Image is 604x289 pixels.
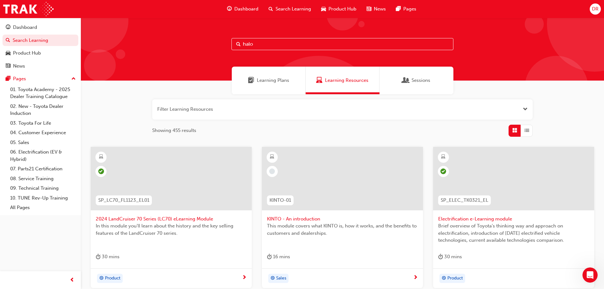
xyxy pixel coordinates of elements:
[8,193,78,203] a: 10. TUNE Rev-Up Training
[8,174,78,184] a: 08. Service Training
[438,222,589,244] span: Brief overview of Toyota’s thinking way and approach on electrification, introduction of [DATE] e...
[227,5,232,13] span: guage-icon
[257,77,289,84] span: Learning Plans
[267,222,418,237] span: This module covers what KINTO is, how it works, and the benefits to customers and dealerships.
[403,5,416,13] span: Pages
[248,77,254,84] span: Learning Plans
[99,153,103,161] span: learningResourceType_ELEARNING-icon
[440,168,446,174] span: learningRecordVerb_COMPLETE-icon
[267,253,290,261] div: 16 mins
[3,20,78,73] button: DashboardSearch LearningProduct HubNews
[321,5,326,13] span: car-icon
[442,274,446,283] span: target-icon
[524,127,529,134] span: List
[523,106,528,113] button: Open the filter
[403,77,409,84] span: Sessions
[391,3,421,16] a: pages-iconPages
[99,274,104,283] span: target-icon
[328,5,356,13] span: Product Hub
[512,127,517,134] span: Grid
[242,275,247,281] span: next-icon
[234,5,258,13] span: Dashboard
[270,153,274,161] span: learningResourceType_ELEARNING-icon
[367,5,371,13] span: news-icon
[316,77,322,84] span: Learning Resources
[269,168,275,174] span: learningRecordVerb_NONE-icon
[270,274,275,283] span: target-icon
[276,5,311,13] span: Search Learning
[276,275,286,282] span: Sales
[3,22,78,33] a: Dashboard
[105,275,120,282] span: Product
[71,75,76,83] span: up-icon
[590,3,601,15] button: DR
[13,49,41,57] div: Product Hub
[13,62,25,70] div: News
[13,24,37,31] div: Dashboard
[412,77,430,84] span: Sessions
[222,3,263,16] a: guage-iconDashboard
[96,222,247,237] span: In this module you'll learn about the history and the key selling features of the LandCruiser 70 ...
[6,76,10,82] span: pages-icon
[6,38,10,43] span: search-icon
[267,253,272,261] span: duration-icon
[438,253,443,261] span: duration-icon
[13,75,26,82] div: Pages
[8,138,78,148] a: 05. Sales
[8,203,78,213] a: All Pages
[98,168,104,174] span: learningRecordVerb_PASS-icon
[152,127,196,134] span: Showing 455 results
[3,47,78,59] a: Product Hub
[361,3,391,16] a: news-iconNews
[267,215,418,223] span: KINTO - An introduction
[3,73,78,85] button: Pages
[263,3,316,16] a: search-iconSearch Learning
[396,5,401,13] span: pages-icon
[6,50,10,56] span: car-icon
[96,215,247,223] span: 2024 LandCruiser 70 Series (LC70) eLearning Module
[8,102,78,118] a: 02. New - Toyota Dealer Induction
[269,5,273,13] span: search-icon
[441,153,445,161] span: learningResourceType_ELEARNING-icon
[592,5,599,13] span: DR
[8,164,78,174] a: 07. Parts21 Certification
[70,276,75,284] span: prev-icon
[3,60,78,72] a: News
[236,41,241,48] span: Search
[96,253,120,261] div: 30 mins
[91,147,252,288] a: SP_LC70_FL1123_EL012024 LandCruiser 70 Series (LC70) eLearning ModuleIn this module you'll learn ...
[306,67,380,94] a: Learning ResourcesLearning Resources
[3,35,78,46] a: Search Learning
[380,67,453,94] a: SessionsSessions
[316,3,361,16] a: car-iconProduct Hub
[325,77,368,84] span: Learning Resources
[374,5,386,13] span: News
[270,197,291,204] span: KINTO-01
[8,118,78,128] a: 03. Toyota For Life
[438,253,462,261] div: 30 mins
[441,197,488,204] span: SP_ELEC_TK0321_EL
[438,215,589,223] span: Electrification e-Learning module
[413,275,418,281] span: next-icon
[8,147,78,164] a: 06. Electrification (EV & Hybrid)
[98,197,149,204] span: SP_LC70_FL1123_EL01
[231,38,453,50] input: Search...
[8,128,78,138] a: 04. Customer Experience
[433,147,594,288] a: SP_ELEC_TK0321_ELElectrification e-Learning moduleBrief overview of Toyota’s thinking way and app...
[6,63,10,69] span: news-icon
[232,67,306,94] a: Learning PlansLearning Plans
[96,253,101,261] span: duration-icon
[6,25,10,30] span: guage-icon
[8,85,78,102] a: 01. Toyota Academy - 2025 Dealer Training Catalogue
[262,147,423,288] a: KINTO-01KINTO - An introductionThis module covers what KINTO is, how it works, and the benefits t...
[447,275,463,282] span: Product
[582,267,598,283] iframe: Intercom live chat
[3,2,54,16] img: Trak
[8,183,78,193] a: 09. Technical Training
